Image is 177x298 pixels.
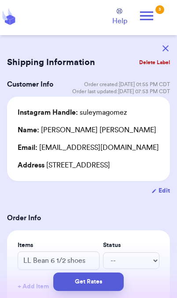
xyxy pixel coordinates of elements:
[18,144,37,151] span: Email:
[18,125,156,135] div: [PERSON_NAME] [PERSON_NAME]
[18,109,78,116] span: Instagram Handle:
[151,186,170,195] button: Edit
[84,81,170,88] span: Order created: [DATE] 01:55 PM CDT
[7,213,170,223] h3: Order Info
[18,142,159,153] div: [EMAIL_ADDRESS][DOMAIN_NAME]
[7,79,53,90] h3: Customer Info
[155,5,164,14] div: 3
[18,241,100,250] label: Items
[53,273,124,291] button: Get Rates
[18,107,127,118] div: suleymagomez
[18,162,44,169] span: Address
[18,127,39,134] span: Name:
[103,241,159,250] label: Status
[136,53,173,72] button: Delete Label
[112,16,127,26] span: Help
[18,160,159,171] div: [STREET_ADDRESS]
[112,8,127,26] a: Help
[7,56,95,69] h2: Shipping Information
[72,88,170,95] span: Order last updated: [DATE] 07:53 PM CDT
